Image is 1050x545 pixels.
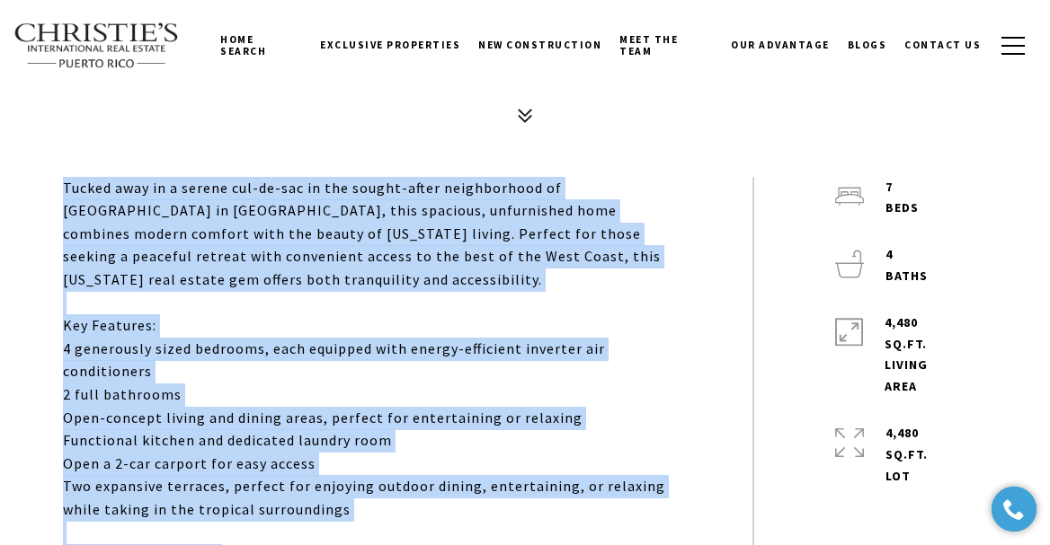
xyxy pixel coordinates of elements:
span: Exclusive Properties [320,39,460,51]
p: 7 beds [885,177,919,220]
a: New Construction [469,22,610,67]
span: Blogs [848,39,887,51]
a: Meet the Team [610,17,722,74]
button: button [990,20,1037,72]
p: 4,480 Sq.Ft. LIVING AREA [885,312,962,398]
a: Our Advantage [722,22,839,67]
a: Exclusive Properties [311,22,469,67]
p: 4,480 Sq.Ft. lot [885,423,928,487]
p: 4 baths [885,244,928,287]
span: Contact Us [904,39,981,51]
span: Our Advantage [731,39,830,51]
span: New Construction [478,39,601,51]
img: Christie's International Real Estate text transparent background [13,22,180,69]
a: Blogs [839,22,896,67]
a: Home Search [211,17,311,74]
